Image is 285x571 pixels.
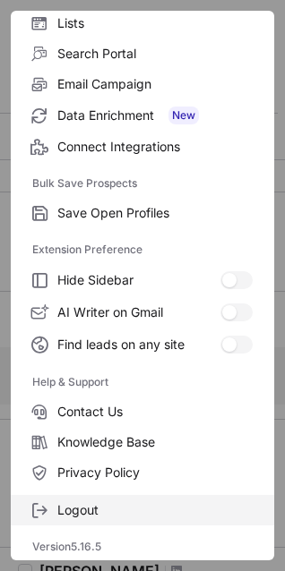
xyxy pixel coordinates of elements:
label: Help & Support [32,368,253,396]
label: Bulk Save Prospects [32,169,253,198]
span: New [168,107,199,124]
label: Find leads on any site [11,328,274,361]
label: Save Open Profiles [11,198,274,228]
label: Data Enrichment New [11,99,274,132]
label: Lists [11,8,274,38]
label: Search Portal [11,38,274,69]
label: Privacy Policy [11,457,274,488]
span: Contact Us [57,404,253,420]
span: Connect Integrations [57,139,253,155]
div: Version 5.16.5 [11,533,274,561]
span: Save Open Profiles [57,205,253,221]
label: Knowledge Base [11,427,274,457]
span: Lists [57,15,253,31]
span: Privacy Policy [57,464,253,481]
label: Extension Preference [32,235,253,264]
span: Hide Sidebar [57,272,220,288]
label: AI Writer on Gmail [11,296,274,328]
label: Contact Us [11,396,274,427]
span: Email Campaign [57,76,253,92]
span: AI Writer on Gmail [57,304,220,320]
span: Data Enrichment [57,107,253,124]
span: Search Portal [57,46,253,62]
span: Logout [57,502,253,518]
label: Logout [11,495,274,525]
label: Email Campaign [11,69,274,99]
label: Connect Integrations [11,132,274,162]
span: Find leads on any site [57,337,220,353]
span: Knowledge Base [57,434,253,450]
label: Hide Sidebar [11,264,274,296]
